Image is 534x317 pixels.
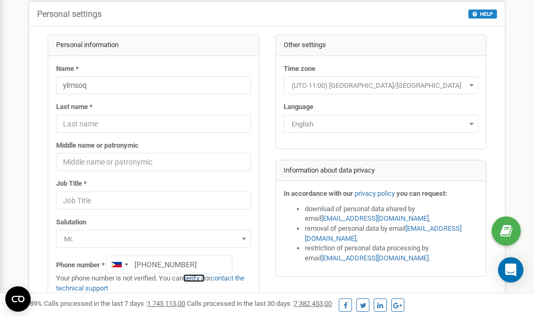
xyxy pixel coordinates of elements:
[56,102,93,112] label: Last name *
[56,192,251,210] input: Job Title
[287,117,475,132] span: English
[287,78,475,93] span: (UTC-11:00) Pacific/Midway
[284,115,478,133] span: English
[37,10,102,19] h5: Personal settings
[147,300,185,307] u: 1 745 115,00
[183,274,205,282] a: verify it
[56,260,105,270] label: Phone number *
[56,274,251,293] p: Your phone number is not verified. You can or
[305,224,478,243] li: removal of personal data by email ,
[305,224,461,242] a: [EMAIL_ADDRESS][DOMAIN_NAME]
[321,254,429,262] a: [EMAIL_ADDRESS][DOMAIN_NAME]
[56,230,251,248] span: Mr.
[187,300,332,307] span: Calls processed in the last 30 days :
[284,64,315,74] label: Time zone
[56,274,245,292] a: contact the technical support
[56,218,86,228] label: Salutation
[107,256,131,273] div: Telephone country code
[498,257,523,283] div: Open Intercom Messenger
[106,256,232,274] input: +1-800-555-55-55
[56,64,79,74] label: Name *
[396,189,447,197] strong: you can request:
[56,76,251,94] input: Name
[56,115,251,133] input: Last name
[305,243,478,263] li: restriction of personal data processing by email .
[5,286,31,312] button: Open CMP widget
[355,189,395,197] a: privacy policy
[60,232,247,247] span: Mr.
[56,179,87,189] label: Job Title *
[56,141,139,151] label: Middle name or patronymic
[468,10,497,19] button: HELP
[44,300,185,307] span: Calls processed in the last 7 days :
[284,102,313,112] label: Language
[284,76,478,94] span: (UTC-11:00) Pacific/Midway
[294,300,332,307] u: 7 382 453,00
[305,204,478,224] li: download of personal data shared by email ,
[276,160,486,182] div: Information about data privacy
[321,214,429,222] a: [EMAIL_ADDRESS][DOMAIN_NAME]
[284,189,353,197] strong: In accordance with our
[48,35,259,56] div: Personal information
[276,35,486,56] div: Other settings
[56,153,251,171] input: Middle name or patronymic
